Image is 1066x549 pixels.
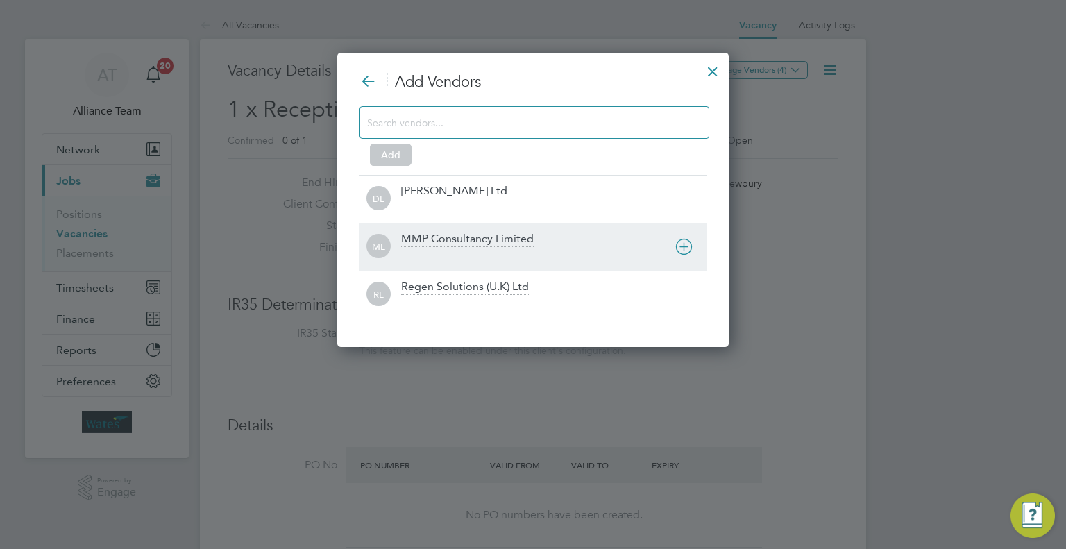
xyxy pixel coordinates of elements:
div: MMP Consultancy Limited [401,232,534,247]
h3: Add Vendors [359,72,707,92]
div: Regen Solutions (U.K) Ltd [401,280,529,295]
button: Add [370,144,412,166]
span: DL [366,187,391,211]
input: Search vendors... [367,113,679,131]
div: [PERSON_NAME] Ltd [401,184,507,199]
span: RL [366,282,391,307]
span: ML [366,235,391,259]
button: Engage Resource Center [1010,493,1055,538]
